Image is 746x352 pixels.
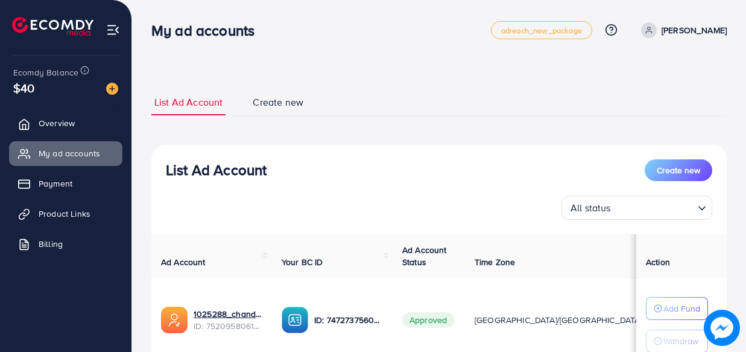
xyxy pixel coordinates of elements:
a: [PERSON_NAME] [636,22,727,38]
span: Overview [39,117,75,129]
span: List Ad Account [154,95,223,109]
span: Product Links [39,208,90,220]
a: 1025288_chandsitara 2_1751109521773 [194,308,262,320]
div: Search for option [561,196,712,220]
a: Payment [9,171,122,196]
span: My ad accounts [39,147,100,159]
span: $40 [13,79,34,97]
img: menu [106,23,120,37]
button: Create new [645,159,712,181]
h3: List Ad Account [166,161,267,179]
img: ic-ads-acc.e4c84228.svg [161,307,188,333]
p: [PERSON_NAME] [662,23,727,37]
img: image [704,310,739,345]
span: adreach_new_package [501,27,582,34]
a: Overview [9,111,122,135]
img: logo [12,17,93,36]
span: All status [568,199,613,217]
span: Create new [253,95,303,109]
span: Time Zone [475,256,515,268]
span: Ad Account [161,256,206,268]
span: Billing [39,238,63,250]
span: ID: 7520958061609271313 [194,320,262,332]
p: Withdraw [663,334,698,348]
p: ID: 7472737560574476289 [314,313,383,327]
a: My ad accounts [9,141,122,165]
span: Create new [657,164,700,176]
button: Add Fund [646,297,708,320]
span: Payment [39,178,72,190]
img: ic-ba-acc.ded83a64.svg [282,307,308,333]
img: image [106,83,118,95]
span: [GEOGRAPHIC_DATA]/[GEOGRAPHIC_DATA] [475,314,642,326]
a: adreach_new_package [491,21,592,39]
span: Ecomdy Balance [13,66,78,78]
div: <span class='underline'>1025288_chandsitara 2_1751109521773</span></br>7520958061609271313 [194,308,262,333]
span: Action [646,256,670,268]
h3: My ad accounts [151,22,264,39]
a: Product Links [9,202,122,226]
p: Add Fund [663,301,700,316]
input: Search for option [615,197,693,217]
a: Billing [9,232,122,256]
span: Ad Account Status [402,244,447,268]
span: Approved [402,312,454,328]
span: Your BC ID [282,256,323,268]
